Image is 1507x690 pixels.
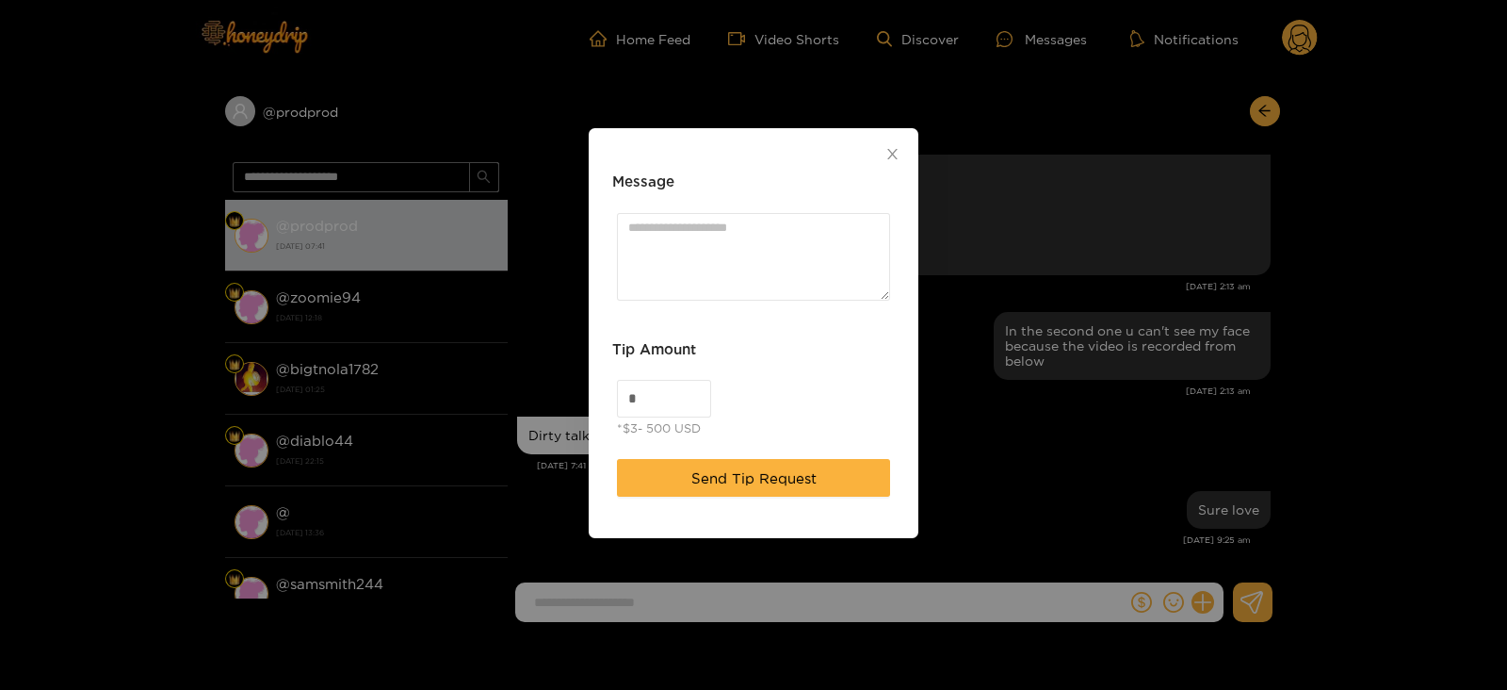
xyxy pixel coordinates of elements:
button: Send Tip Request [617,460,890,498]
div: *$3- 500 USD [617,419,701,438]
h3: Tip Amount [612,338,696,361]
h3: Message [612,172,674,194]
span: Send Tip Request [691,468,817,490]
button: Close [866,128,918,181]
span: close [885,147,899,161]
